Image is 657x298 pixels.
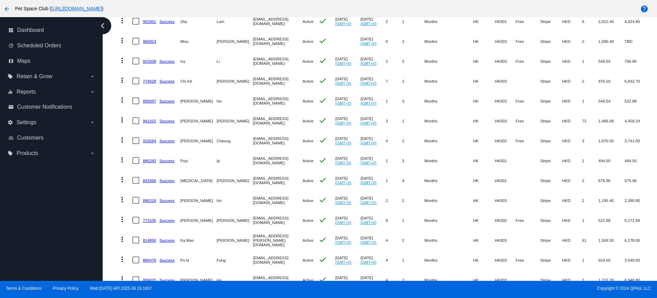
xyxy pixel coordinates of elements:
mat-cell: 2 [582,31,598,51]
mat-cell: HKD [562,151,582,170]
mat-icon: more_vert [118,195,126,204]
mat-cell: 2 [402,270,424,290]
mat-cell: HK [473,131,495,151]
mat-cell: 522.88 [624,91,649,111]
mat-icon: more_vert [118,56,126,64]
a: 896318 [143,198,156,203]
a: people_outline Customers [8,132,95,143]
mat-cell: 1 [582,91,598,111]
mat-cell: 1 [582,210,598,230]
a: Success [159,258,175,262]
mat-cell: Fung [217,250,253,270]
mat-cell: [DATE] [335,71,361,91]
mat-cell: Months [424,170,448,190]
mat-cell: HKD [562,170,582,190]
mat-cell: HK [473,71,495,91]
mat-cell: 2 [402,51,424,71]
mat-cell: 1,737.20 [598,270,625,290]
a: 814850 [143,238,156,242]
mat-cell: HK003 [495,270,516,290]
mat-cell: 6,948.80 [624,270,649,290]
mat-cell: [EMAIL_ADDRESS][PERSON_NAME][DOMAIN_NAME] [253,230,302,250]
i: map [8,58,14,64]
mat-cell: HK001 [495,151,516,170]
mat-cell: 7 [386,71,402,91]
mat-cell: Stripe [540,51,562,71]
mat-cell: [DATE] [360,270,386,290]
mat-icon: more_vert [118,215,126,224]
mat-cell: 3,548.00 [624,250,649,270]
mat-cell: Stripe [540,131,562,151]
a: (GMT+0) [335,260,351,264]
mat-cell: 2 [402,31,424,51]
mat-cell: HKD [562,250,582,270]
a: Success [159,178,175,183]
mat-cell: [DATE] [360,11,386,31]
span: Customers [17,135,43,141]
a: 916584 [143,139,156,143]
a: (GMT+0) [335,21,351,26]
mat-cell: HKD [562,270,582,290]
mat-cell: HKD [562,190,582,210]
mat-cell: 1 [402,111,424,131]
a: Success [159,19,175,24]
mat-cell: [DATE] [335,51,361,71]
mat-cell: Stripe [540,270,562,290]
mat-cell: [DATE] [335,270,361,290]
a: (GMT+0) [360,101,376,105]
mat-cell: 549.54 [598,91,625,111]
mat-cell: 2 [582,71,598,91]
mat-cell: Months [424,11,448,31]
mat-cell: Free [516,51,540,71]
mat-cell: 2 [402,71,424,91]
mat-cell: HK [473,91,495,111]
mat-cell: Zita [180,11,217,31]
mat-cell: 924.50 [598,250,625,270]
a: (GMT+0) [335,81,351,85]
mat-cell: [EMAIL_ADDRESS][DOMAIN_NAME] [253,250,302,270]
mat-cell: [DATE] [335,131,361,151]
mat-cell: Free [516,91,540,111]
mat-icon: more_vert [118,275,126,283]
mat-icon: more_vert [118,156,126,164]
mat-cell: HKD [562,31,582,51]
mat-cell: [DATE] [335,11,361,31]
mat-cell: [DATE] [335,91,361,111]
mat-cell: HK [473,190,495,210]
mat-cell: [PERSON_NAME] [217,210,253,230]
a: 966923 [143,39,156,44]
mat-cell: [DATE] [335,151,361,170]
mat-cell: [DATE] [335,170,361,190]
mat-cell: 2,012.40 [598,11,625,31]
mat-cell: 494.50 [598,151,625,170]
mat-cell: HK [473,11,495,31]
mat-cell: Stripe [540,91,562,111]
mat-icon: more_vert [118,176,126,184]
mat-cell: [DATE] [335,250,361,270]
mat-cell: 2 [582,190,598,210]
mat-icon: more_vert [118,76,126,84]
a: (GMT+0) [360,160,376,165]
mat-cell: Cheung [217,131,253,151]
mat-cell: Free [516,250,540,270]
mat-cell: Stripe [540,230,562,250]
mat-cell: [EMAIL_ADDRESS][DOMAIN_NAME] [253,270,302,290]
a: 771535 [143,218,156,223]
a: Success [159,119,175,123]
span: Scheduled Orders [17,43,61,49]
span: Customer Notifications [17,104,72,110]
mat-cell: [PERSON_NAME] [180,131,217,151]
mat-cell: 1 [402,250,424,270]
mat-cell: [DATE] [360,31,386,51]
mat-cell: HKD [562,11,582,31]
mat-cell: HKD [562,131,582,151]
mat-cell: Stripe [540,250,562,270]
mat-cell: HK003 [495,250,516,270]
mat-cell: Stripe [540,71,562,91]
mat-cell: Poyi [180,151,217,170]
mat-cell: HK [473,51,495,71]
mat-cell: [PERSON_NAME] [180,91,217,111]
mat-cell: [DATE] [360,250,386,270]
mat-cell: 2 [402,131,424,151]
mat-icon: help [640,5,648,13]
